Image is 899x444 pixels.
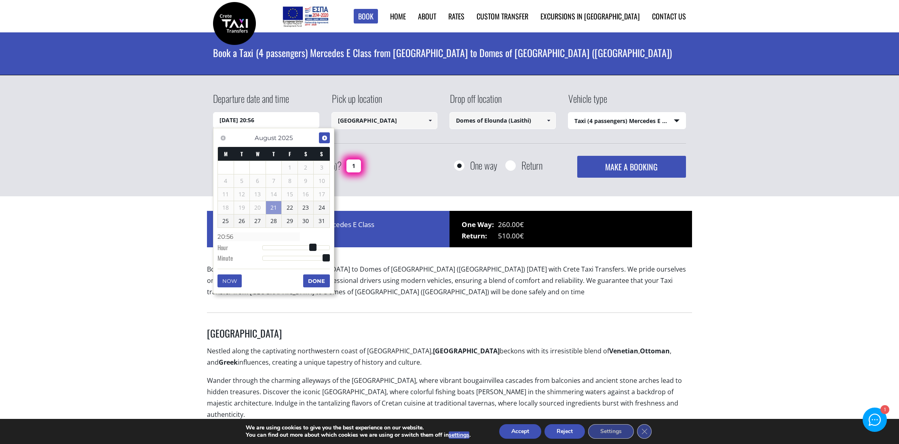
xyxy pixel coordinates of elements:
a: 30 [298,215,314,227]
a: Custom Transfer [477,11,528,21]
strong: Greek [219,358,238,367]
a: Show All Items [424,112,437,129]
span: Next [321,135,328,141]
span: 13 [250,188,266,201]
a: 26 [234,215,250,227]
p: Wander through the charming alleyways of the [GEOGRAPHIC_DATA], where vibrant bougainvillea casca... [207,375,692,427]
span: 9 [298,174,314,187]
a: Contact us [652,11,686,21]
span: 20 [250,201,266,214]
div: Price for 1 x Taxi (4 passengers) Mercedes E Class [207,211,449,247]
span: 11 [218,188,234,201]
label: One way [470,160,497,170]
a: Show All Items [542,112,555,129]
label: Pick up location [331,91,382,112]
a: Previous [217,132,228,143]
span: 2025 [278,134,293,142]
label: Return [521,160,542,170]
span: One Way: [462,219,498,230]
span: Friday [289,150,291,158]
p: You can find out more about which cookies we are using or switch them off in . [246,431,471,439]
label: Departure date and time [213,91,289,112]
a: Next [319,132,330,143]
a: Excursions in [GEOGRAPHIC_DATA] [540,11,640,21]
span: August [255,134,276,142]
dt: Minute [217,254,262,264]
span: 16 [298,188,314,201]
span: 7 [266,174,282,187]
p: Nestled along the captivating northwestern coast of [GEOGRAPHIC_DATA], beckons with its irresisti... [207,345,692,375]
a: Book [354,9,378,24]
div: 260.00€ 510.00€ [449,211,692,247]
span: Saturday [304,150,307,158]
a: 21 [266,201,282,214]
span: 8 [282,174,298,187]
span: 18 [218,201,234,214]
p: Book a Taxi transfer from [GEOGRAPHIC_DATA] to Domes of [GEOGRAPHIC_DATA] ([GEOGRAPHIC_DATA]) [DA... [207,263,692,304]
button: Now [217,274,242,287]
a: 25 [218,215,234,227]
strong: Ottoman [640,346,670,355]
a: 31 [314,215,329,227]
span: 17 [314,188,329,201]
span: 1 [282,161,298,174]
div: 1 [880,406,888,414]
a: Home [390,11,406,21]
a: Rates [448,11,464,21]
span: 12 [234,188,250,201]
button: Done [303,274,330,287]
a: 22 [282,201,298,214]
strong: [GEOGRAPHIC_DATA] [433,346,500,355]
span: 14 [266,188,282,201]
h3: [GEOGRAPHIC_DATA] [207,327,692,345]
span: 6 [250,174,266,187]
span: Thursday [272,150,275,158]
h1: Book a Taxi (4 passengers) Mercedes E Class from [GEOGRAPHIC_DATA] to Domes of [GEOGRAPHIC_DATA] ... [213,32,686,73]
img: e-bannersEUERDF180X90.jpg [281,4,329,28]
strong: Venetian [609,346,638,355]
a: Crete Taxi Transfers | Book a Taxi transfer from Chania city to Domes of Elounda (Lasithi) | Cret... [213,18,256,27]
label: Drop off location [449,91,502,112]
span: Tuesday [241,150,243,158]
button: Settings [588,424,634,439]
a: 27 [250,215,266,227]
span: Monday [224,150,228,158]
span: Sunday [320,150,323,158]
span: 2 [298,161,314,174]
button: MAKE A BOOKING [577,156,686,178]
span: 4 [218,174,234,187]
img: Crete Taxi Transfers | Book a Taxi transfer from Chania city to Domes of Elounda (Lasithi) | Cret... [213,2,256,45]
span: 10 [314,174,329,187]
a: 23 [298,201,314,214]
a: 28 [266,215,282,227]
dt: Hour [217,243,262,254]
input: Select pickup location [331,112,438,129]
button: Accept [499,424,541,439]
span: Return: [462,230,498,242]
p: We are using cookies to give you the best experience on our website. [246,424,471,431]
span: 3 [314,161,329,174]
button: Close GDPR Cookie Banner [637,424,652,439]
button: settings [449,431,469,439]
a: About [418,11,436,21]
input: Select drop-off location [449,112,556,129]
span: 19 [234,201,250,214]
a: 24 [314,201,329,214]
span: 5 [234,174,250,187]
span: Taxi (4 passengers) Mercedes E Class [568,113,686,130]
button: Reject [544,424,585,439]
label: Vehicle type [568,91,607,112]
a: 29 [282,215,298,227]
span: Previous [220,135,226,141]
span: 15 [282,188,298,201]
span: Wednesday [256,150,260,158]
